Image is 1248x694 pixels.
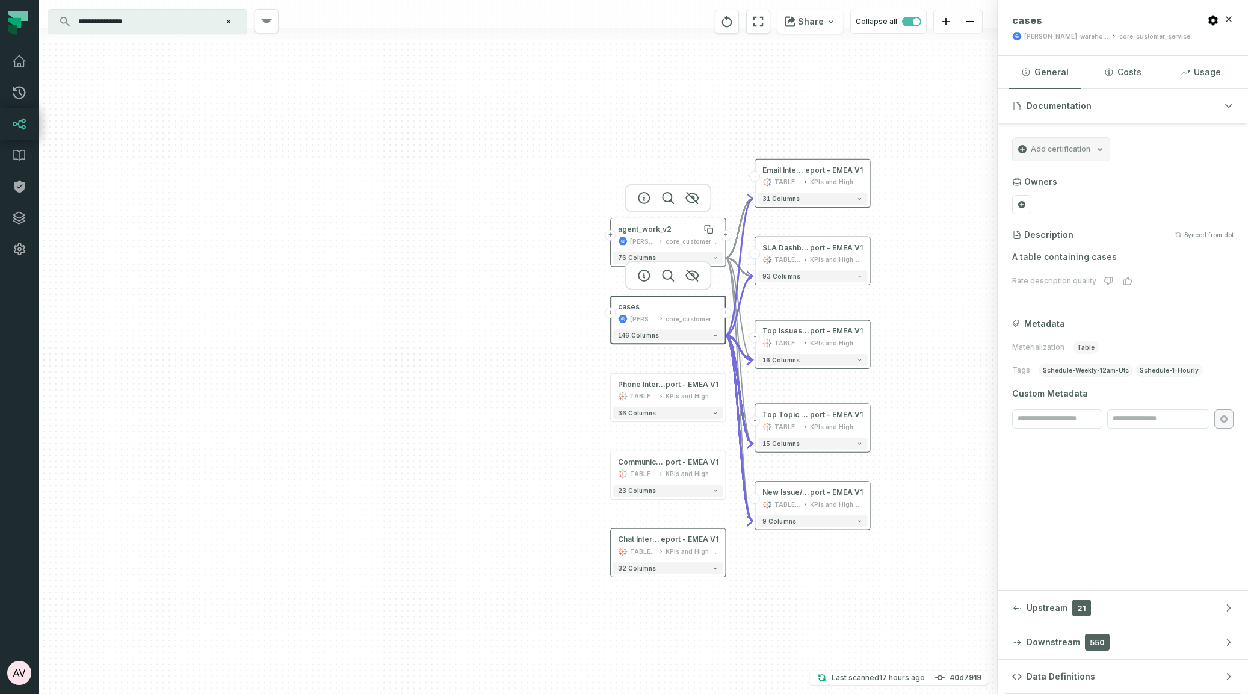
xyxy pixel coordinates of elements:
div: KPIs and High Level [810,178,862,187]
g: Edge from 6d914b67da641fc1a56aa82fb6938d54 to abb076fcc6158ad691842157e5bf9b87 [726,335,753,444]
img: avatar of Abhiraj Vinnakota [7,661,31,685]
button: Synced from dbt [1175,231,1234,238]
div: agent_work_v2 [618,225,672,234]
div: core_customer_service [666,237,718,246]
div: Communication Volume @ CS SLA Report - EMEA V1 [618,457,718,467]
span: cases [1012,14,1042,26]
span: Materialization [1012,342,1064,352]
button: Downstream550 [998,625,1248,659]
span: Communication Volume @ CS SLA Re [618,457,666,467]
h3: Owners [1024,176,1057,188]
button: Usage [1164,56,1237,88]
div: TABLEAU [630,392,656,401]
div: New Issue/Topic Check @ CS SLA Report - EMEA V1 [762,488,863,497]
span: New Issue/Topic Check @ CS SLA Re [762,488,810,497]
div: Email Interval @ CS SLA Report - EMEA V1 [762,166,863,175]
div: core_customer_service [666,314,718,324]
div: juul-warehouse [630,314,656,324]
p: A table containing cases [1012,250,1234,264]
span: 23 columns [618,487,655,494]
button: - [750,332,761,342]
div: KPIs and High Level [666,547,718,556]
h3: Description [1024,229,1073,241]
span: 32 columns [618,565,655,572]
span: Documentation [1027,100,1092,112]
div: Chat Interval @ CS SLA Report - EMEA V1 [618,535,718,545]
button: + [605,230,616,241]
span: schedule-1-hourly [1135,364,1203,377]
button: Clear search query [223,16,235,28]
span: Top Issues @ CS SLA Re [762,326,810,336]
span: Email Interval @ CS SLA R [762,166,805,175]
div: KPIs and High Level [810,422,862,432]
div: Top Topic @ CS SLA Report - EMEA V1 [762,410,863,420]
div: core_customer_service [1119,32,1190,41]
div: SLA Dashboard @ CS SLA Report - EMEA V1 [762,243,863,253]
span: eport - EMEA V1 [661,535,718,545]
span: Metadata [1024,318,1065,330]
div: TABLEAU [774,500,801,509]
div: KPIs and High Level [810,338,862,348]
div: KPIs and High Level [810,500,862,509]
button: Costs [1086,56,1159,88]
button: zoom in [934,10,958,34]
button: Collapse all [850,10,927,34]
div: TABLEAU [774,255,801,264]
div: TABLEAU [774,338,801,348]
span: port - EMEA V1 [810,243,862,253]
div: TABLEAU [630,547,656,556]
span: cases [618,302,640,312]
span: 21 [1072,600,1091,616]
button: + [720,308,731,318]
span: table [1073,341,1099,354]
g: Edge from 6d914b67da641fc1a56aa82fb6938d54 to a223171df9ebdfbd15a8f9e4ef7220f5 [726,199,753,335]
span: 76 columns [618,254,655,261]
button: Last scanned[DATE] 11:25:03 PM40d7919 [810,671,989,685]
div: TABLEAU [774,422,801,432]
div: TABLEAU [774,178,801,187]
button: Share [777,10,843,34]
span: Add certification [1031,144,1090,154]
span: eport - EMEA V1 [805,166,862,175]
p: Last scanned [832,672,925,684]
span: Downstream [1027,636,1080,648]
button: Add certification [1012,137,1110,161]
span: Phone Interval @ CS SLA Re [618,380,666,389]
div: Phone Interval @ CS SLA Report - EMEA V1 [618,380,718,389]
span: SLA Dashboard @ CS SLA Re [762,243,810,253]
span: port - EMEA V1 [666,457,718,467]
button: General [1009,56,1081,88]
button: - [750,171,761,182]
button: + [605,308,616,318]
button: zoom out [958,10,982,34]
div: juul-warehouse [630,237,656,246]
button: - [750,249,761,259]
span: schedule-weekly-12am-utc [1039,364,1133,377]
span: 550 [1085,634,1110,651]
span: 146 columns [618,332,658,339]
span: Custom Metadata [1012,388,1234,400]
button: - [750,415,761,426]
div: KPIs and High Level [666,469,718,479]
span: 9 columns [762,518,796,525]
div: juul-warehouse [1024,32,1108,41]
button: - [750,493,761,504]
span: port - EMEA V1 [810,410,862,420]
div: KPIs and High Level [810,255,862,264]
g: Edge from 6d914b67da641fc1a56aa82fb6938d54 to f0b4b8a0f7c5c6fc3da24b26d78bec98 [726,335,753,360]
h4: 40d7919 [950,674,981,681]
span: Chat Interval @ CS SLA R [618,535,661,545]
span: 93 columns [762,273,800,280]
span: 36 columns [618,409,655,417]
span: 31 columns [762,195,799,202]
span: Top Topic @ CS SLA Re [762,410,810,420]
span: 16 columns [762,356,799,364]
div: Top Issues @ CS SLA Report - EMEA V1 [762,326,863,336]
span: 15 columns [762,440,799,447]
span: port - EMEA V1 [810,488,862,497]
span: port - EMEA V1 [810,326,862,336]
div: Rate description quality [1012,276,1096,286]
span: Upstream [1027,602,1067,614]
span: Tags [1012,365,1030,375]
